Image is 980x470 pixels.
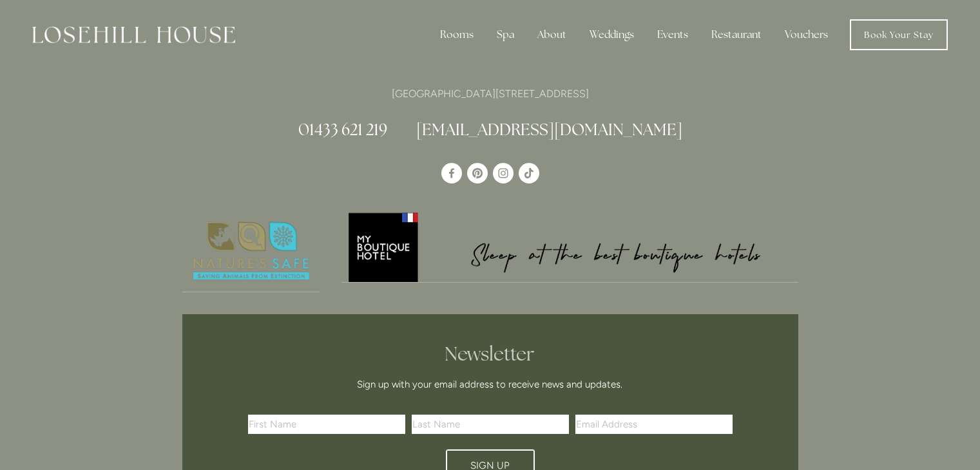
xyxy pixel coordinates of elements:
input: Email Address [575,415,733,434]
div: Rooms [430,22,484,48]
h2: Newsletter [253,343,728,366]
a: Instagram [493,163,514,183]
div: Spa [486,22,524,48]
input: Last Name [412,415,569,434]
a: TikTok [519,163,539,183]
a: Pinterest [467,163,488,183]
div: Restaurant [701,22,772,48]
p: [GEOGRAPHIC_DATA][STREET_ADDRESS] [182,85,798,102]
img: My Boutique Hotel - Logo [341,211,798,282]
div: Events [647,22,698,48]
p: Sign up with your email address to receive news and updates. [253,377,728,392]
a: Losehill House Hotel & Spa [441,163,462,183]
div: About [527,22,577,48]
img: Nature's Safe - Logo [182,211,320,292]
a: 01433 621 219 [298,119,387,140]
img: Losehill House [32,26,235,43]
a: My Boutique Hotel - Logo [341,211,798,283]
a: [EMAIL_ADDRESS][DOMAIN_NAME] [416,119,682,140]
div: Weddings [579,22,644,48]
input: First Name [248,415,405,434]
a: Book Your Stay [850,19,948,50]
a: Vouchers [774,22,838,48]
